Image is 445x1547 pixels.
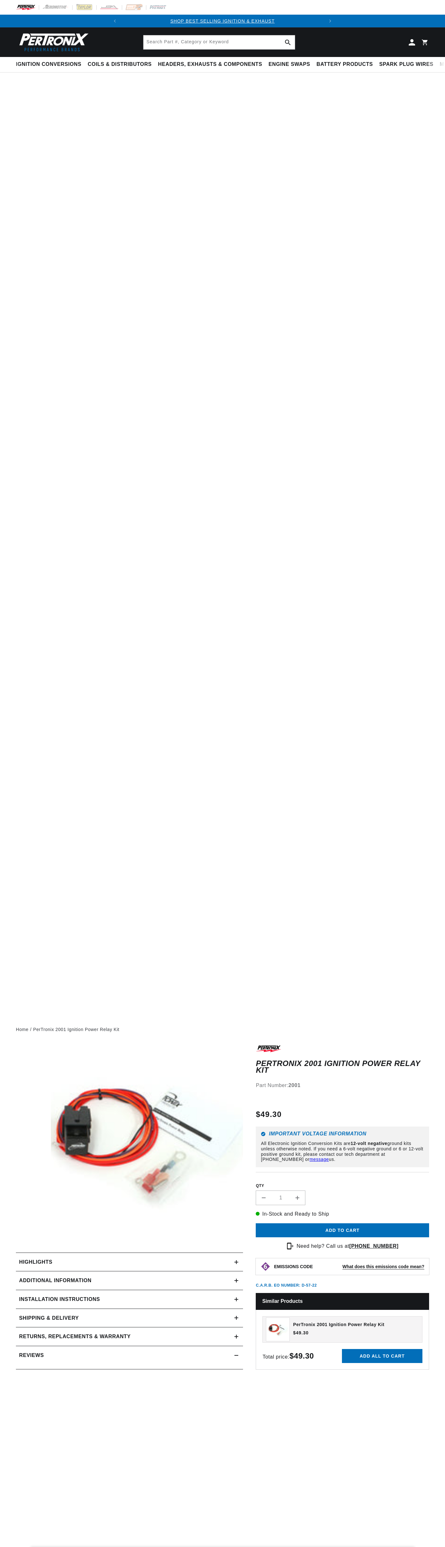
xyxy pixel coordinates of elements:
span: Spark Plug Wires [379,61,433,68]
input: Search Part #, Category or Keyword [143,35,295,49]
button: EMISSIONS CODEWhat does this emissions code mean? [274,1264,424,1269]
p: C.A.R.B. EO Number: D-57-22 [256,1283,317,1288]
span: Engine Swaps [268,61,310,68]
summary: Additional Information [16,1271,243,1290]
button: Translation missing: en.sections.announcements.previous_announcement [108,15,121,27]
button: Search Part #, Category or Keyword [281,35,295,49]
button: Add all to cart [342,1349,422,1363]
summary: Coils & Distributors [85,57,155,72]
img: Pertronix [16,31,89,53]
span: Total price: [262,1354,314,1360]
h2: Reviews [19,1351,44,1360]
summary: Reviews [16,1346,243,1365]
h2: Similar Products [256,1293,429,1310]
summary: Installation instructions [16,1290,243,1309]
summary: Shipping & Delivery [16,1309,243,1327]
summary: Headers, Exhausts & Components [155,57,265,72]
button: Translation missing: en.sections.announcements.next_announcement [324,15,337,27]
h2: Installation instructions [19,1295,100,1303]
h2: Highlights [19,1258,52,1266]
span: $49.30 [256,1109,282,1120]
strong: $49.30 [289,1352,314,1360]
div: Announcement [121,18,323,25]
span: Battery Products [316,61,373,68]
summary: Engine Swaps [265,57,313,72]
summary: Spark Plug Wires [376,57,436,72]
summary: Returns, Replacements & Warranty [16,1327,243,1346]
div: 1 of 2 [121,18,323,25]
label: QTY [256,1183,429,1189]
h2: Additional Information [19,1276,92,1285]
button: Add to cart [256,1223,429,1238]
h1: PerTronix 2001 Ignition Power Relay Kit [256,1060,429,1073]
h2: Shipping & Delivery [19,1314,79,1322]
img: Emissions code [261,1261,271,1272]
nav: breadcrumbs [16,1026,429,1033]
a: [PHONE_NUMBER] [349,1243,399,1249]
span: Headers, Exhausts & Components [158,61,262,68]
span: $49.30 [293,1330,309,1336]
a: PerTronix 2001 Ignition Power Relay Kit [33,1026,119,1033]
strong: 12-volt negative [351,1141,387,1146]
h2: Returns, Replacements & Warranty [19,1332,131,1341]
span: Ignition Conversions [16,61,81,68]
summary: Ignition Conversions [16,57,85,72]
strong: What does this emissions code mean? [342,1264,424,1269]
a: Home [16,1026,29,1033]
div: Part Number: [256,1081,429,1090]
media-gallery: Gallery Viewer [16,1044,243,1240]
strong: EMISSIONS CODE [274,1264,313,1269]
summary: Battery Products [313,57,376,72]
a: SHOP BEST SELLING IGNITION & EXHAUST [170,18,275,24]
p: Need help? Call us at [296,1242,399,1250]
p: In-Stock and Ready to Ship [256,1210,429,1218]
span: Coils & Distributors [88,61,152,68]
p: All Electronic Ignition Conversion Kits are ground kits unless otherwise noted. If you need a 6-v... [261,1141,424,1162]
a: message [309,1157,329,1162]
h6: Important Voltage Information [261,1132,424,1136]
strong: 2001 [289,1083,301,1088]
summary: Highlights [16,1253,243,1271]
